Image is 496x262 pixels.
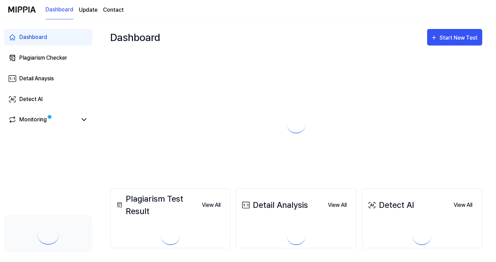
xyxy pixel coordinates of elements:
div: Start New Test [440,33,479,42]
div: Plagiarism Test Result [115,193,196,218]
a: Detect AI [4,91,92,108]
div: Dashboard [110,26,160,48]
a: Dashboard [45,0,73,19]
button: View All [322,198,352,212]
div: Plagiarism Checker [19,54,67,62]
a: Detail Anaysis [4,70,92,87]
div: Detect AI [366,199,414,211]
a: Contact [103,6,124,14]
button: View All [196,198,226,212]
div: Detail Analysis [240,199,308,211]
button: View All [448,198,478,212]
div: Detect AI [19,95,43,103]
a: Dashboard [4,29,92,46]
div: Dashboard [19,33,47,41]
a: Monitoring [8,115,77,124]
div: Detail Anaysis [19,74,54,83]
a: Plagiarism Checker [4,50,92,66]
a: Update [79,6,97,14]
button: Start New Test [427,29,482,46]
div: Monitoring [19,115,47,124]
